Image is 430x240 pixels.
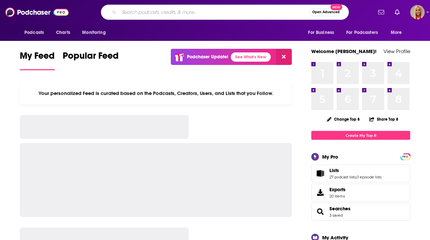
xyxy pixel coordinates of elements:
span: Popular Feed [63,50,119,65]
span: Monitoring [82,28,106,37]
span: Open Advanced [312,11,340,14]
div: Search podcasts, credits, & more... [101,5,349,20]
a: See What's New [231,52,271,62]
span: Charts [56,28,70,37]
a: 0 episode lists [356,175,382,179]
a: Show notifications dropdown [392,7,402,18]
a: Welcome [PERSON_NAME]! [311,48,377,54]
span: Logged in as KymberleeBolden [410,5,425,19]
a: Lists [329,167,382,173]
p: Podchaser Update! [187,54,228,60]
span: For Podcasters [346,28,378,37]
input: Search podcasts, credits, & more... [119,7,309,17]
a: Lists [314,169,327,178]
span: Lists [311,165,410,182]
span: 20 items [329,194,346,198]
span: Podcasts [24,28,44,37]
a: Create My Top 8 [311,131,410,140]
a: Charts [52,26,74,39]
a: 3 saved [329,213,343,218]
img: Podchaser - Follow, Share and Rate Podcasts [5,6,69,18]
span: Exports [329,187,346,193]
a: Exports [311,184,410,201]
button: open menu [77,26,114,39]
a: Searches [314,207,327,216]
a: Searches [329,206,351,212]
button: Show profile menu [410,5,425,19]
button: open menu [386,26,410,39]
span: Searches [311,203,410,221]
a: My Feed [20,50,55,70]
span: My Feed [20,50,55,65]
a: PRO [401,154,409,159]
button: Change Top 8 [323,115,364,123]
a: Show notifications dropdown [376,7,387,18]
span: Lists [329,167,339,173]
button: open menu [303,26,342,39]
button: open menu [20,26,52,39]
button: open menu [342,26,387,39]
span: More [391,28,402,37]
span: For Business [308,28,334,37]
a: 27 podcast lists [329,175,356,179]
img: User Profile [410,5,425,19]
span: , [356,175,356,179]
div: My Pro [322,154,338,160]
button: Share Top 8 [369,113,399,126]
span: Exports [314,188,327,197]
button: Open AdvancedNew [309,8,343,16]
a: View Profile [384,48,410,54]
span: New [330,4,342,10]
a: Popular Feed [63,50,119,70]
div: Your personalized Feed is curated based on the Podcasts, Creators, Users, and Lists that you Follow. [20,82,292,105]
